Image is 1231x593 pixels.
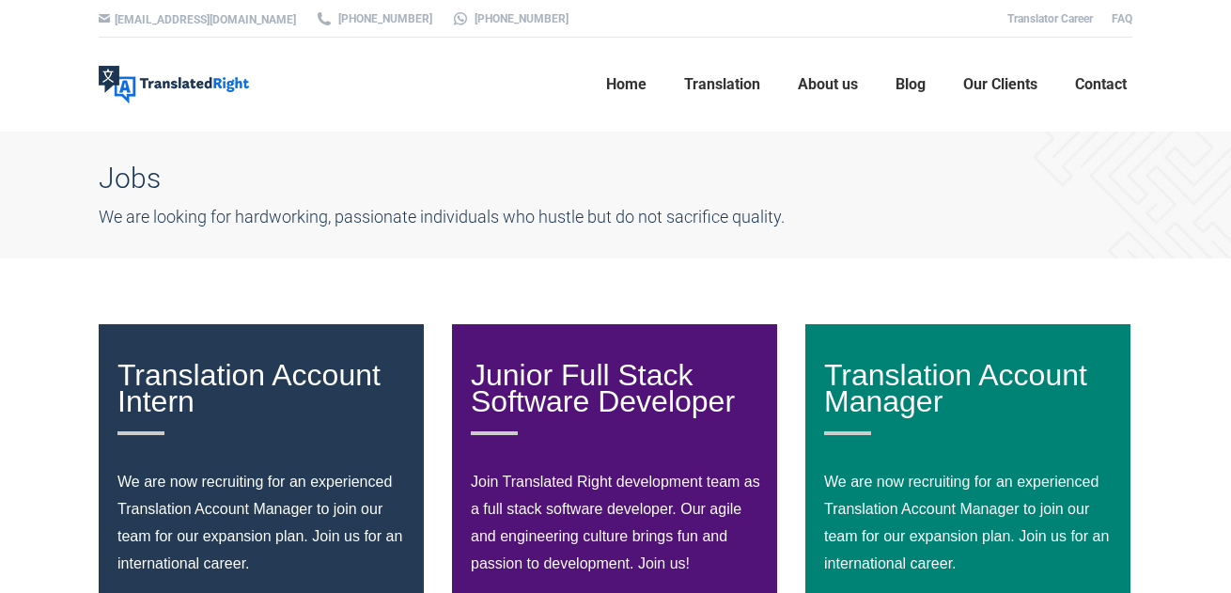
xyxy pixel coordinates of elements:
a: Junior Full Stack Software Developer [471,358,760,435]
a: Translation [678,55,766,115]
span: We are looking for hardworking, passionate individuals who hustle but do not sacrifice quality. [99,207,785,226]
a: [EMAIL_ADDRESS][DOMAIN_NAME] [115,13,296,26]
span: Blog [896,75,926,94]
span: Translation [684,75,760,94]
span: About us [798,75,858,94]
p: Join Translated Right development team as a full stack software developer. Our agile and engineer... [471,468,760,577]
a: Translator Career [1007,12,1093,25]
a: Translation Account Manager [824,358,1114,435]
span: Home [606,75,647,94]
span: Contact [1075,75,1127,94]
a: [PHONE_NUMBER] [451,10,569,27]
span: Our Clients [963,75,1037,94]
a: Blog [890,55,931,115]
p: We are now recruiting for an experienced Translation Account Manager to join our team for our exp... [824,468,1114,577]
a: Our Clients [958,55,1043,115]
a: Home [600,55,652,115]
p: We are now recruiting for an experienced Translation Account Manager to join our team for our exp... [117,468,407,577]
img: Translated Right [99,66,249,103]
a: [PHONE_NUMBER] [315,10,432,27]
a: Contact [1069,55,1132,115]
span: Jobs [99,162,161,195]
a: About us [792,55,864,115]
a: Translation Account Intern [117,358,407,435]
a: FAQ [1112,12,1132,25]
